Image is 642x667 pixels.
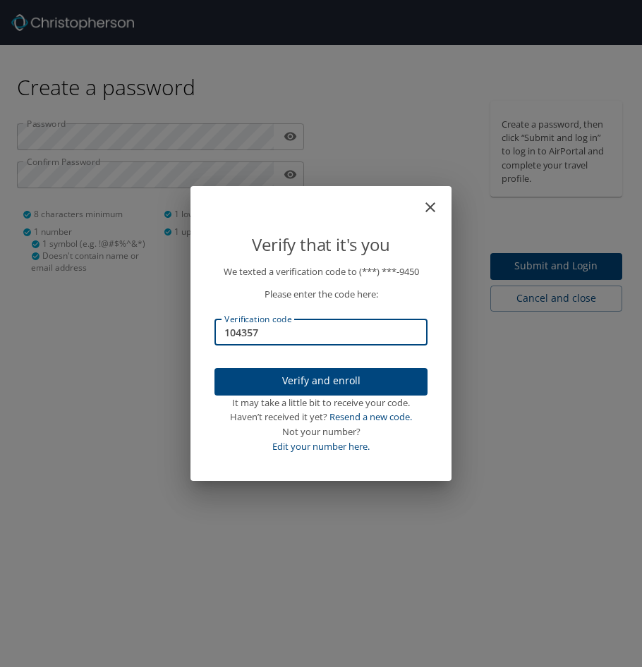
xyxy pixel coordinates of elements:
p: Please enter the code here: [214,287,428,302]
p: We texted a verification code to (***) ***- 9450 [214,264,428,279]
button: close [429,192,446,209]
div: Haven’t received it yet? [214,410,428,424]
span: Verify and enroll [226,372,416,390]
div: Not your number? [214,424,428,439]
button: Verify and enroll [214,368,428,396]
a: Resend a new code. [329,410,412,423]
div: It may take a little bit to receive your code. [214,396,428,410]
a: Edit your number here. [272,440,370,453]
p: Verify that it's you [214,231,428,258]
